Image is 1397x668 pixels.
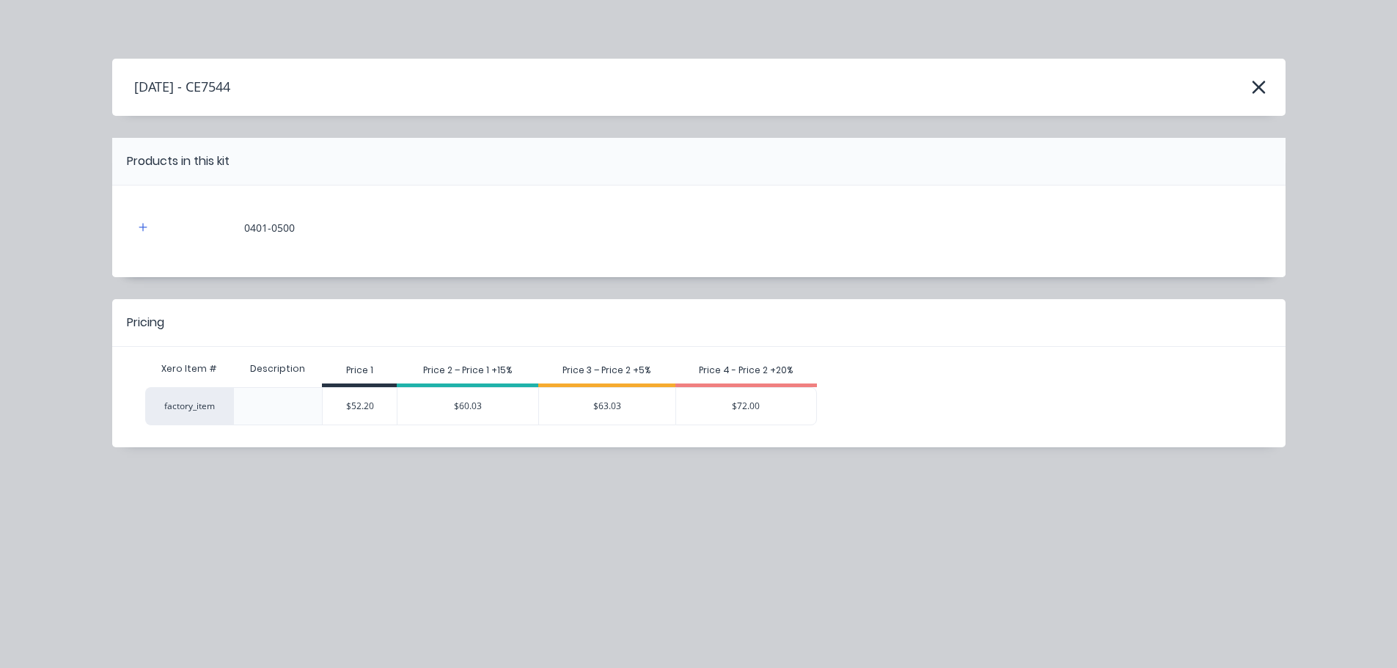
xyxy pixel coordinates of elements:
div: $60.03 [397,388,538,425]
div: Pricing [127,314,164,331]
div: Description [238,350,317,387]
div: factory_item [145,387,233,425]
div: 0401-0500 [244,220,295,235]
h4: [DATE] - CE7544 [112,73,230,101]
div: Price 4 - Price 2 +20% [699,364,793,377]
div: $72.00 [676,388,816,425]
div: Products in this kit [127,153,230,170]
div: Price 2 – Price 1 +15% [423,364,512,377]
div: $63.03 [539,388,675,425]
div: Price 3 – Price 2 +5% [562,364,650,377]
div: $52.20 [323,388,397,425]
div: Xero Item # [145,354,233,383]
div: Price 1 [346,364,373,377]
